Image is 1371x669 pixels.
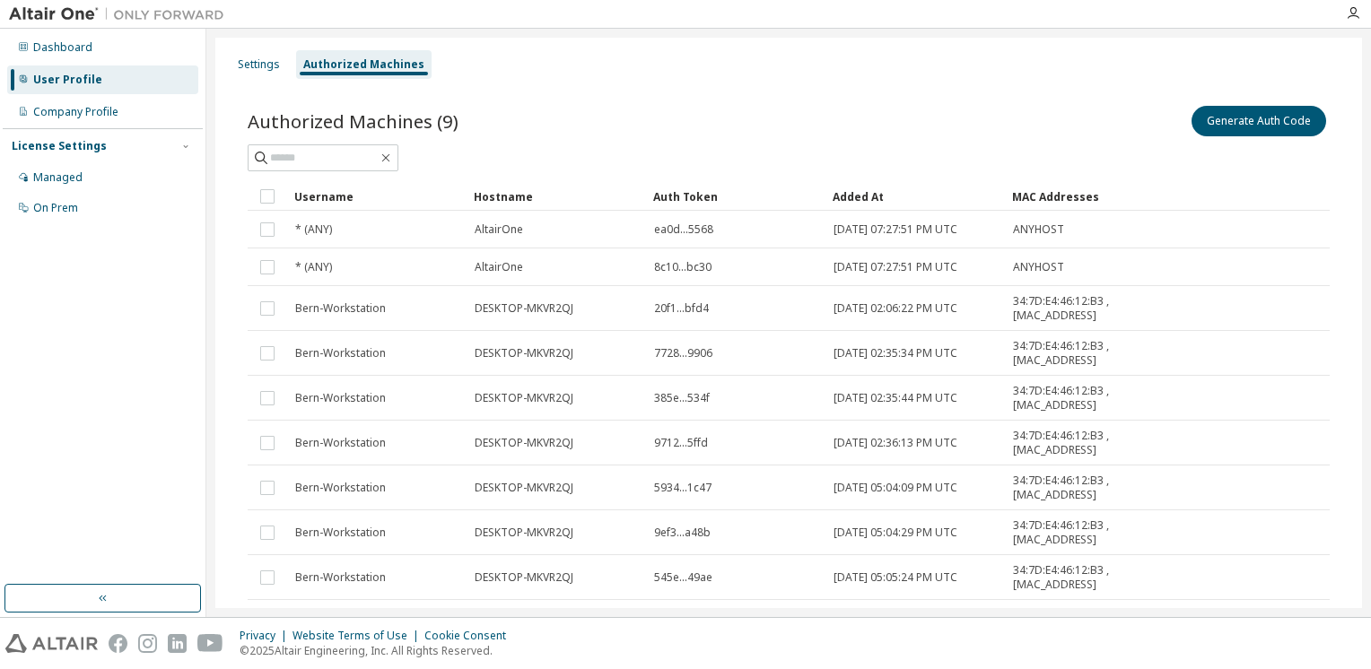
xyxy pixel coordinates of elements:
div: Hostname [474,182,639,211]
div: Privacy [240,629,293,643]
span: ANYHOST [1013,222,1064,237]
span: [DATE] 07:27:51 PM UTC [834,260,957,274]
span: 8c10...bc30 [654,260,712,274]
span: DESKTOP-MKVR2QJ [475,570,573,585]
div: On Prem [33,201,78,215]
span: Bern-Workstation [295,570,386,585]
span: Bern-Workstation [295,391,386,405]
div: Website Terms of Use [293,629,424,643]
img: facebook.svg [109,634,127,653]
span: AltairOne [475,260,523,274]
span: * (ANY) [295,222,332,237]
span: 5934...1c47 [654,481,712,495]
span: 9712...5ffd [654,436,708,450]
div: Authorized Machines [303,57,424,72]
span: 34:7D:E4:46:12:B3 , [MAC_ADDRESS] [1013,563,1131,592]
span: 34:7D:E4:46:12:B3 , [MAC_ADDRESS] [1013,294,1131,323]
span: [DATE] 05:05:24 PM UTC [834,570,957,585]
span: Bern-Workstation [295,481,386,495]
img: linkedin.svg [168,634,187,653]
div: Username [294,182,459,211]
span: * (ANY) [295,260,332,274]
span: [DATE] 02:36:13 PM UTC [834,436,957,450]
div: Company Profile [33,105,118,119]
span: DESKTOP-MKVR2QJ [475,346,573,361]
div: Auth Token [653,182,818,211]
span: 385e...534f [654,391,710,405]
span: DESKTOP-MKVR2QJ [475,481,573,495]
span: 34:7D:E4:46:12:B3 , [MAC_ADDRESS] [1013,429,1131,457]
div: Added At [833,182,998,211]
div: User Profile [33,73,102,87]
img: Altair One [9,5,233,23]
img: altair_logo.svg [5,634,98,653]
span: AltairOne [475,222,523,237]
span: Authorized Machines (9) [248,109,458,134]
div: Dashboard [33,40,92,55]
span: 9ef3...a48b [654,526,711,540]
span: Bern-Workstation [295,301,386,316]
div: License Settings [12,139,107,153]
span: 34:7D:E4:46:12:B3 , [MAC_ADDRESS] [1013,474,1131,502]
span: [DATE] 02:35:34 PM UTC [834,346,957,361]
span: 545e...49ae [654,570,712,585]
div: MAC Addresses [1012,182,1132,211]
span: Bern-Workstation [295,346,386,361]
span: [DATE] 05:04:29 PM UTC [834,526,957,540]
span: 34:7D:E4:46:12:B3 , [MAC_ADDRESS] [1013,339,1131,368]
span: DESKTOP-MKVR2QJ [475,436,573,450]
span: [DATE] 07:27:51 PM UTC [834,222,957,237]
span: DESKTOP-MKVR2QJ [475,301,573,316]
span: 34:7D:E4:46:12:B3 , [MAC_ADDRESS] [1013,518,1131,547]
span: DESKTOP-MKVR2QJ [475,391,573,405]
img: youtube.svg [197,634,223,653]
span: 34:7D:E4:46:12:B3 , [MAC_ADDRESS] [1013,384,1131,413]
span: DESKTOP-MKVR2QJ [475,526,573,540]
div: Managed [33,170,83,185]
button: Generate Auth Code [1192,106,1326,136]
span: Bern-Workstation [295,436,386,450]
div: Settings [238,57,280,72]
img: instagram.svg [138,634,157,653]
span: ANYHOST [1013,260,1064,274]
div: Cookie Consent [424,629,517,643]
p: © 2025 Altair Engineering, Inc. All Rights Reserved. [240,643,517,658]
span: 20f1...bfd4 [654,301,709,316]
span: [DATE] 02:06:22 PM UTC [834,301,957,316]
span: [DATE] 02:35:44 PM UTC [834,391,957,405]
span: 7728...9906 [654,346,712,361]
span: [DATE] 05:04:09 PM UTC [834,481,957,495]
span: ea0d...5568 [654,222,713,237]
span: Bern-Workstation [295,526,386,540]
